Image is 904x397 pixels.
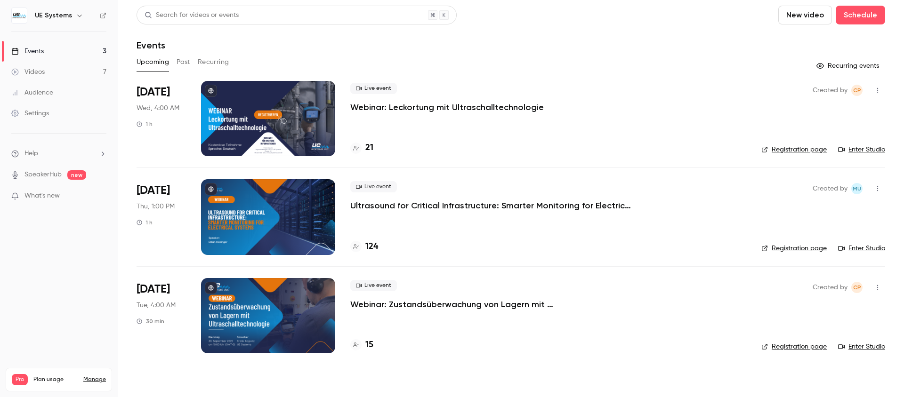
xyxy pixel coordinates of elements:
[350,299,633,310] a: Webinar: Zustandsüberwachung von Lagern mit Ultraschalltechnologie
[11,149,106,159] li: help-dropdown-opener
[137,55,169,70] button: Upcoming
[12,374,28,385] span: Pro
[851,282,863,293] span: Cláudia Pereira
[24,170,62,180] a: SpeakerHub
[137,120,153,128] div: 1 h
[67,170,86,180] span: new
[137,278,186,353] div: Sep 30 Tue, 10:00 AM (Europe/Amsterdam)
[350,102,544,113] a: Webinar: Leckortung mit Ultraschalltechnologie
[365,142,373,154] h4: 21
[350,142,373,154] a: 21
[813,282,847,293] span: Created by
[33,376,78,383] span: Plan usage
[761,342,827,351] a: Registration page
[813,85,847,96] span: Created by
[35,11,72,20] h6: UE Systems
[11,88,53,97] div: Audience
[853,282,861,293] span: CP
[198,55,229,70] button: Recurring
[137,202,175,211] span: Thu, 1:00 PM
[761,145,827,154] a: Registration page
[11,47,44,56] div: Events
[350,280,397,291] span: Live event
[83,376,106,383] a: Manage
[137,179,186,254] div: Sep 18 Thu, 1:00 PM (America/New York)
[365,339,373,351] h4: 15
[838,244,885,253] a: Enter Studio
[761,244,827,253] a: Registration page
[851,85,863,96] span: Cláudia Pereira
[350,240,378,253] a: 124
[137,183,170,198] span: [DATE]
[137,301,176,310] span: Tue, 4:00 AM
[813,183,847,194] span: Created by
[350,339,373,351] a: 15
[778,6,832,24] button: New video
[350,181,397,192] span: Live event
[11,67,45,77] div: Videos
[851,183,863,194] span: Marketing UE Systems
[853,85,861,96] span: CP
[137,40,165,51] h1: Events
[836,6,885,24] button: Schedule
[24,191,60,201] span: What's new
[137,219,153,226] div: 1 h
[365,240,378,253] h4: 124
[137,85,170,100] span: [DATE]
[11,109,49,118] div: Settings
[838,145,885,154] a: Enter Studio
[137,282,170,297] span: [DATE]
[145,10,239,20] div: Search for videos or events
[177,55,190,70] button: Past
[812,58,885,73] button: Recurring events
[853,183,861,194] span: MU
[838,342,885,351] a: Enter Studio
[137,81,186,156] div: Sep 17 Wed, 10:00 AM (Europe/Amsterdam)
[137,318,164,325] div: 30 min
[137,103,179,113] span: Wed, 4:00 AM
[350,200,633,211] a: Ultrasound for Critical Infrastructure: Smarter Monitoring for Electrical Systems
[350,83,397,94] span: Live event
[95,192,106,200] iframe: Noticeable Trigger
[24,149,38,159] span: Help
[12,8,27,23] img: UE Systems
